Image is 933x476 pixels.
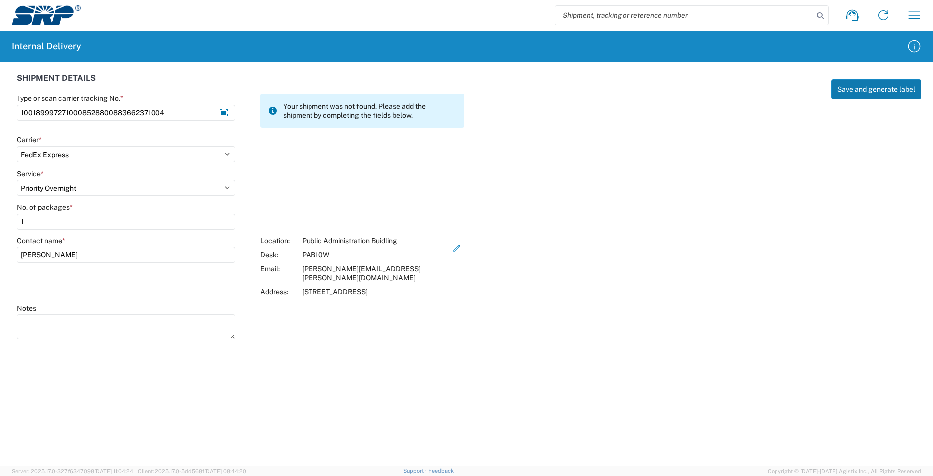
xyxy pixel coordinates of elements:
span: Server: 2025.17.0-327f6347098 [12,468,133,474]
div: PAB10W [302,250,449,259]
label: Type or scan carrier tracking No. [17,94,123,103]
label: Service [17,169,44,178]
img: srp [12,5,81,25]
input: Shipment, tracking or reference number [555,6,813,25]
span: Copyright © [DATE]-[DATE] Agistix Inc., All Rights Reserved [768,467,921,476]
a: Feedback [428,468,454,474]
div: Location: [260,237,297,245]
div: Address: [260,287,297,296]
button: Save and generate label [831,79,921,99]
span: Your shipment was not found. Please add the shipment by completing the fields below. [283,102,456,120]
div: Desk: [260,250,297,259]
div: SHIPMENT DETAILS [17,74,464,94]
label: No. of packages [17,203,73,212]
div: [STREET_ADDRESS] [302,287,449,296]
div: Public Administration Buidling [302,237,449,245]
span: [DATE] 08:44:20 [204,468,246,474]
label: Notes [17,304,36,313]
label: Carrier [17,135,42,144]
span: [DATE] 11:04:24 [94,468,133,474]
div: Email: [260,264,297,282]
div: [PERSON_NAME][EMAIL_ADDRESS][PERSON_NAME][DOMAIN_NAME] [302,264,449,282]
a: Support [403,468,428,474]
label: Contact name [17,237,65,245]
h2: Internal Delivery [12,40,81,52]
span: Client: 2025.17.0-5dd568f [138,468,246,474]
